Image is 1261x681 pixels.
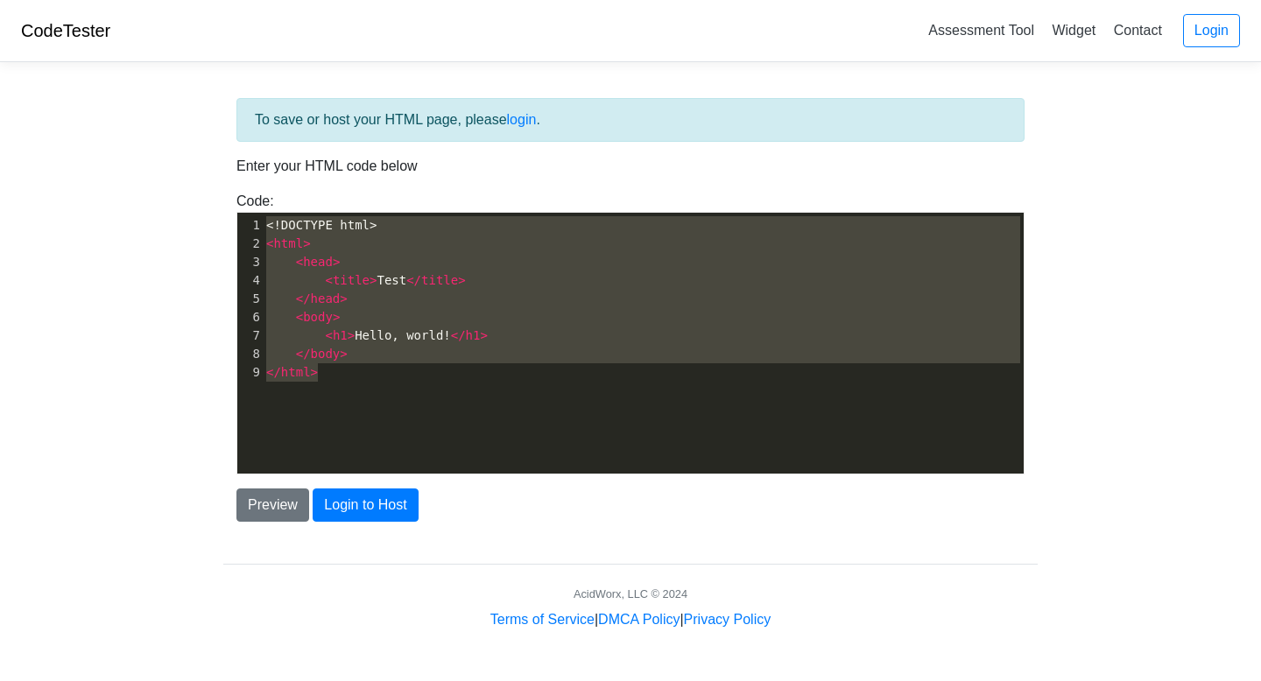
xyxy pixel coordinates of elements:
div: 8 [237,345,263,363]
button: Preview [236,488,309,522]
span: body [303,310,333,324]
div: 2 [237,235,263,253]
span: > [333,255,340,269]
span: html [273,236,303,250]
div: 5 [237,290,263,308]
span: </ [266,365,281,379]
span: < [296,255,303,269]
span: > [340,347,347,361]
span: </ [406,273,421,287]
span: > [340,291,347,305]
span: <!DOCTYPE html> [266,218,377,232]
div: 4 [237,271,263,290]
span: head [303,255,333,269]
span: html [281,365,311,379]
span: head [311,291,341,305]
span: > [458,273,465,287]
span: body [311,347,341,361]
span: < [266,236,273,250]
a: DMCA Policy [598,612,680,627]
div: 1 [237,216,263,235]
span: < [325,273,332,287]
a: Contact [1107,16,1169,45]
span: > [370,273,377,287]
div: Code: [223,191,1038,474]
div: 7 [237,326,263,345]
span: > [311,365,318,379]
button: Login to Host [313,488,418,522]
a: login [507,112,537,127]
span: < [296,310,303,324]
p: Enter your HTML code below [236,156,1025,177]
span: > [333,310,340,324]
span: title [333,273,370,287]
span: < [325,328,332,342]
div: AcidWorx, LLC © 2024 [574,586,687,602]
div: 3 [237,253,263,271]
span: > [480,328,487,342]
span: title [421,273,458,287]
a: Assessment Tool [921,16,1041,45]
a: Login [1183,14,1240,47]
a: CodeTester [21,21,110,40]
div: | | [490,609,771,630]
span: </ [296,291,311,305]
span: h1 [466,328,481,342]
span: h1 [333,328,348,342]
div: 6 [237,308,263,326]
a: Widget [1045,16,1102,45]
span: > [303,236,310,250]
span: Hello, world! [266,328,488,342]
span: </ [296,347,311,361]
span: > [348,328,355,342]
span: Test [266,273,466,287]
a: Terms of Service [490,612,595,627]
div: 9 [237,363,263,382]
div: To save or host your HTML page, please . [236,98,1025,142]
a: Privacy Policy [684,612,771,627]
span: </ [451,328,466,342]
